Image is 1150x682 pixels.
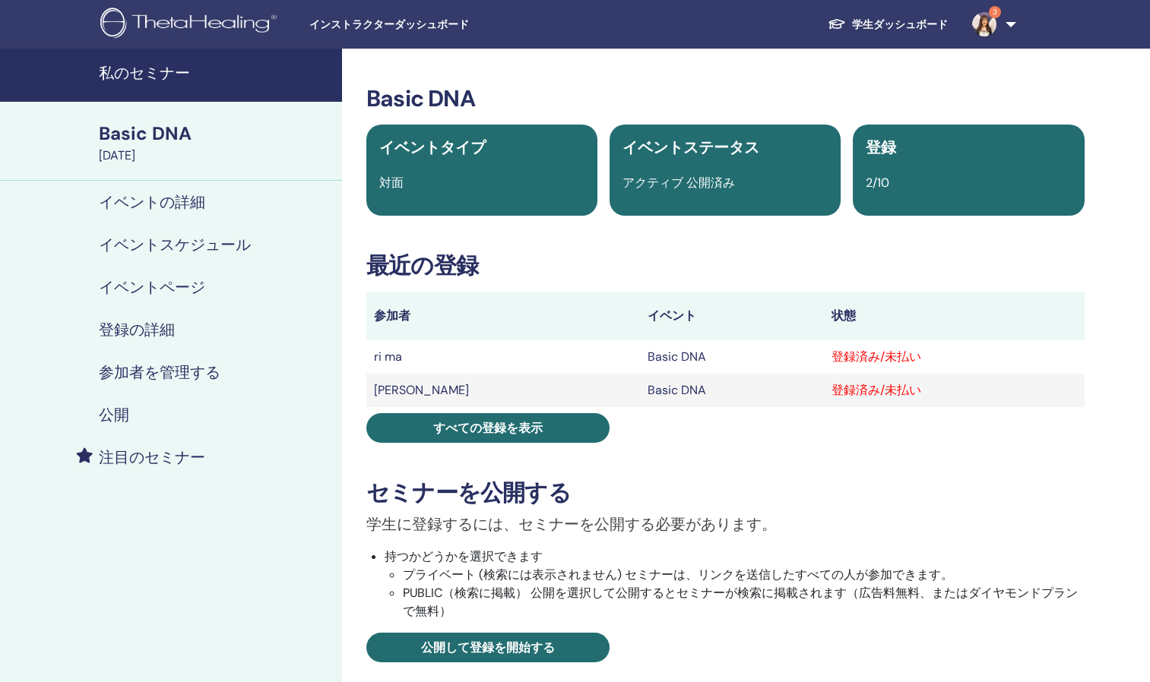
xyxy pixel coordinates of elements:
[99,406,129,424] h4: 公開
[99,147,333,165] div: [DATE]
[640,340,823,374] td: Basic DNA
[90,121,342,165] a: Basic DNA[DATE]
[403,584,1085,620] li: PUBLIC（検索に掲載） 公開を選択して公開するとセミナーが検索に掲載されます（広告料無料、またはダイヤモンドプランで無料）
[640,292,823,340] th: イベント
[433,420,543,436] span: すべての登録を表示
[824,292,1085,340] th: 状態
[866,175,889,191] span: 2/10
[421,639,555,655] span: 公開して登録を開始する
[99,448,205,466] h4: 注目のセミナー
[366,252,1085,279] h3: 最近の登録
[99,320,175,339] h4: 登録の詳細
[366,479,1085,507] h3: セミナーを公開する
[379,137,486,157] span: イベントタイプ
[623,137,759,157] span: イベントステータス
[989,6,1001,18] span: 3
[403,566,1085,584] li: プライベート (検索には表示されません) セミナーは、リンクを送信したすべての人が参加できます。
[972,12,996,36] img: default.jpg
[379,175,404,191] span: 対面
[99,121,333,147] div: Basic DNA
[623,175,735,191] span: アクティブ 公開済み
[366,292,640,340] th: 参加者
[99,278,205,296] h4: イベントページ
[866,137,896,157] span: 登録
[366,374,640,407] td: [PERSON_NAME]
[832,348,1077,366] div: 登録済み/未払い
[366,413,610,443] a: すべての登録を表示
[100,8,282,42] img: logo.png
[366,85,1085,112] h3: Basic DNA
[385,548,1085,620] li: 持つかどうかを選択できます
[828,17,846,30] img: graduation-cap-white.svg
[99,363,220,381] h4: 参加者を管理する
[99,235,251,254] h4: イベントスケジュール
[816,11,960,39] a: 学生ダッシュボード
[366,513,1085,535] p: 学生に登録するには、セミナーを公開する必要があります。
[832,381,1077,399] div: 登録済み/未払い
[99,64,333,82] h4: 私のセミナー
[640,374,823,407] td: Basic DNA
[366,633,610,662] a: 公開して登録を開始する
[366,340,640,374] td: ri ma
[99,193,205,211] h4: イベントの詳細
[309,17,537,33] span: インストラクターダッシュボード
